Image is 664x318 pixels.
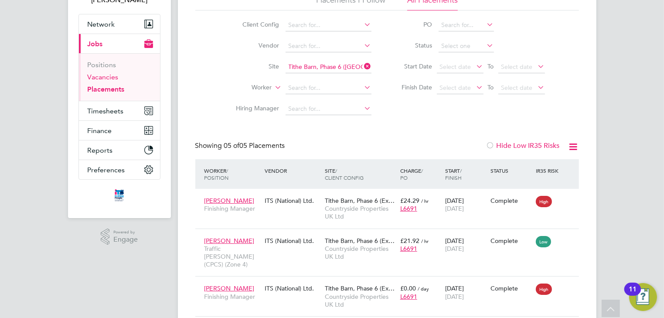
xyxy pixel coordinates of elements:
[262,233,323,249] div: ITS (National) Ltd.
[101,229,138,245] a: Powered byEngage
[400,205,417,212] span: L6691
[88,146,113,154] span: Reports
[262,280,323,297] div: ITS (National) Ltd.
[443,233,488,257] div: [DATE]
[204,293,260,301] span: Finishing Manager
[88,20,115,28] span: Network
[88,61,116,69] a: Positions
[78,188,160,202] a: Go to home page
[195,141,287,150] div: Showing
[286,19,371,31] input: Search for...
[204,197,255,205] span: [PERSON_NAME]
[325,205,396,220] span: Countryside Properties UK Ltd
[393,41,432,49] label: Status
[88,73,119,81] a: Vacancies
[440,84,471,92] span: Select date
[79,160,160,179] button: Preferences
[204,237,255,245] span: [PERSON_NAME]
[202,163,262,185] div: Worker
[400,167,423,181] span: / PO
[325,293,396,308] span: Countryside Properties UK Ltd
[443,192,488,217] div: [DATE]
[286,40,371,52] input: Search for...
[229,62,279,70] label: Site
[204,284,255,292] span: [PERSON_NAME]
[325,284,395,292] span: Tithe Barn, Phase 6 (Ex…
[79,14,160,34] button: Network
[88,85,125,93] a: Placements
[629,283,657,311] button: Open Resource Center, 11 new notifications
[445,167,462,181] span: / Finish
[229,21,279,28] label: Client Config
[224,141,240,150] span: 05 of
[486,141,560,150] label: Hide Low IR35 Risks
[443,280,488,304] div: [DATE]
[400,245,417,253] span: L6691
[488,163,534,178] div: Status
[88,40,103,48] span: Jobs
[286,82,371,94] input: Search for...
[286,61,371,73] input: Search for...
[536,196,552,207] span: High
[79,140,160,160] button: Reports
[88,127,112,135] span: Finance
[439,40,494,52] input: Select one
[440,63,471,71] span: Select date
[400,293,417,301] span: L6691
[393,62,432,70] label: Start Date
[79,34,160,53] button: Jobs
[204,205,260,212] span: Finishing Manager
[204,245,260,269] span: Traffic [PERSON_NAME] (CPCS) (Zone 4)
[536,284,552,295] span: High
[400,237,419,245] span: £21.92
[202,232,579,239] a: [PERSON_NAME]Traffic [PERSON_NAME] (CPCS) (Zone 4)ITS (National) Ltd.Tithe Barn, Phase 6 (Ex…Coun...
[113,229,138,236] span: Powered by
[229,41,279,49] label: Vendor
[204,167,229,181] span: / Position
[88,107,124,115] span: Timesheets
[222,83,272,92] label: Worker
[325,237,395,245] span: Tithe Barn, Phase 6 (Ex…
[421,198,429,204] span: / hr
[79,101,160,120] button: Timesheets
[445,293,464,301] span: [DATE]
[323,163,398,185] div: Site
[88,166,125,174] span: Preferences
[490,197,531,205] div: Complete
[113,188,125,202] img: itsconstruction-logo-retina.png
[400,284,416,292] span: £0.00
[229,104,279,112] label: Hiring Manager
[202,280,579,287] a: [PERSON_NAME]Finishing ManagerITS (National) Ltd.Tithe Barn, Phase 6 (Ex…Countryside Properties U...
[443,163,488,185] div: Start
[501,84,533,92] span: Select date
[445,205,464,212] span: [DATE]
[445,245,464,253] span: [DATE]
[113,236,138,243] span: Engage
[536,236,551,247] span: Low
[534,163,564,178] div: IR35 Risk
[400,197,419,205] span: £24.29
[439,19,494,31] input: Search for...
[202,192,579,199] a: [PERSON_NAME]Finishing ManagerITS (National) Ltd.Tithe Barn, Phase 6 (Ex…Countryside Properties U...
[262,192,323,209] div: ITS (National) Ltd.
[79,53,160,101] div: Jobs
[325,245,396,260] span: Countryside Properties UK Ltd
[490,237,531,245] div: Complete
[629,289,637,301] div: 11
[325,197,395,205] span: Tithe Barn, Phase 6 (Ex…
[79,121,160,140] button: Finance
[398,163,443,185] div: Charge
[485,82,497,93] span: To
[490,284,531,292] div: Complete
[262,163,323,178] div: Vendor
[224,141,285,150] span: 05 Placements
[421,238,429,244] span: / hr
[286,103,371,115] input: Search for...
[418,285,429,292] span: / day
[501,63,533,71] span: Select date
[325,167,364,181] span: / Client Config
[393,83,432,91] label: Finish Date
[485,61,497,72] span: To
[393,21,432,28] label: PO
